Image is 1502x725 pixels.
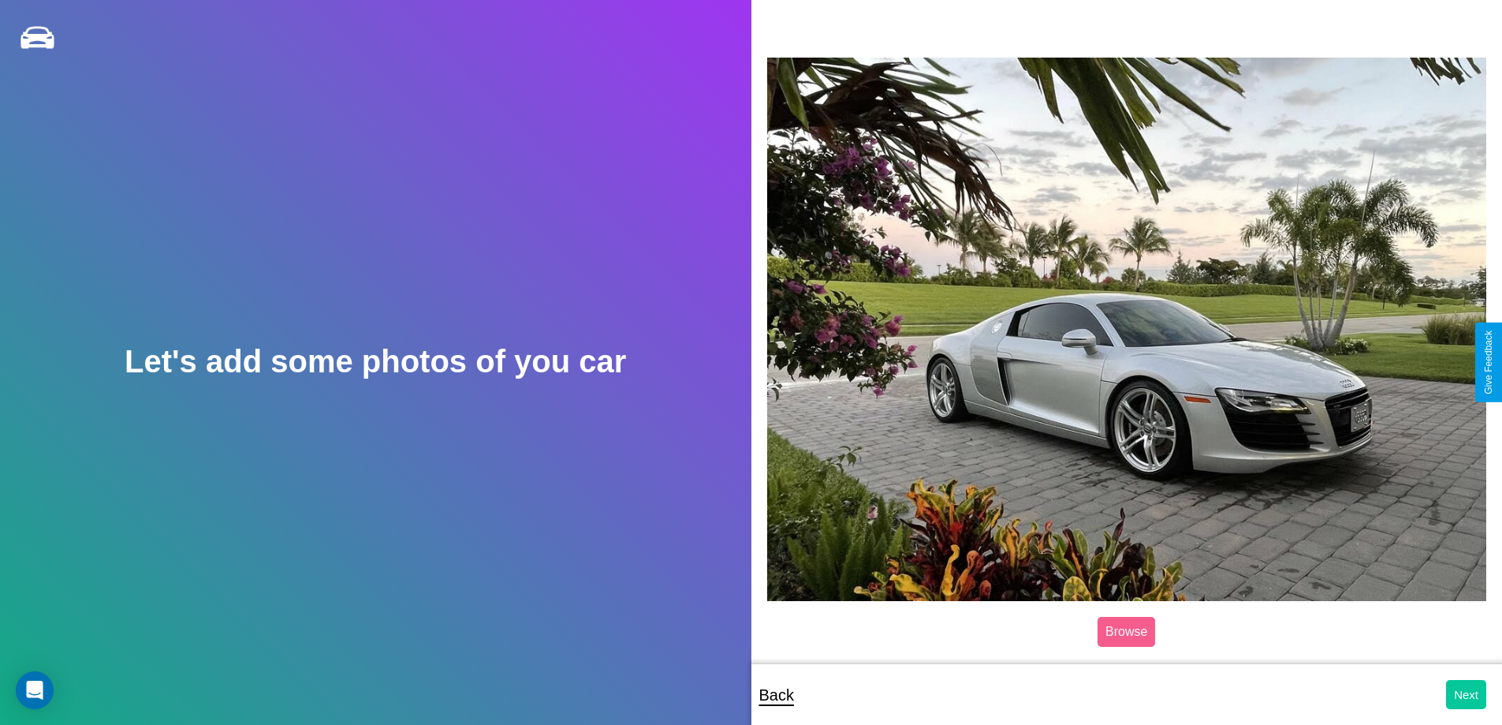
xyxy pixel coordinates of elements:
[125,344,626,379] h2: Let's add some photos of you car
[1446,680,1486,709] button: Next
[1483,331,1494,394] div: Give Feedback
[16,671,54,709] div: Open Intercom Messenger
[1098,617,1155,647] label: Browse
[759,681,794,709] p: Back
[767,58,1487,600] img: posted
